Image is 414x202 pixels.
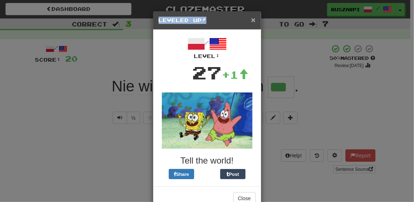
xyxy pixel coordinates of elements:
[159,53,256,60] div: Level:
[162,92,252,149] img: spongebob-53e4afb176f15ec50bbd25504a55505dc7932d5912ae3779acb110eb58d89fe3.gif
[251,16,255,24] span: ×
[169,169,194,179] button: Share
[194,169,220,179] iframe: X Post Button
[159,156,256,165] h3: Tell the world!
[159,35,256,60] div: /
[159,17,256,24] h5: Leveled Up!
[192,60,222,85] div: 27
[251,16,255,24] button: Close
[220,169,246,179] button: Post
[222,67,249,82] div: +1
